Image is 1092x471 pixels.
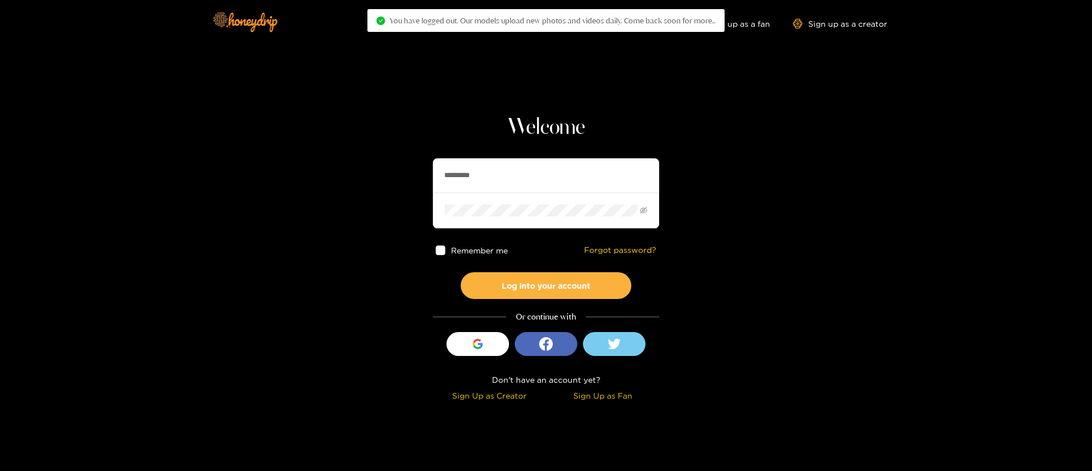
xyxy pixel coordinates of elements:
span: You have logged out. Our models upload new photos and videos daily. Come back soon for more.. [390,16,715,25]
span: eye-invisible [640,207,647,214]
div: Sign Up as Creator [436,389,543,402]
span: Remember me [451,246,508,255]
a: Sign up as a creator [793,19,887,28]
div: Sign Up as Fan [549,389,656,402]
a: Sign up as a fan [692,19,770,28]
a: Forgot password? [584,245,656,255]
button: Log into your account [461,272,631,299]
div: Or continue with [433,310,659,323]
span: check-circle [377,17,385,25]
h1: Welcome [433,114,659,141]
div: Don't have an account yet? [433,373,659,386]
